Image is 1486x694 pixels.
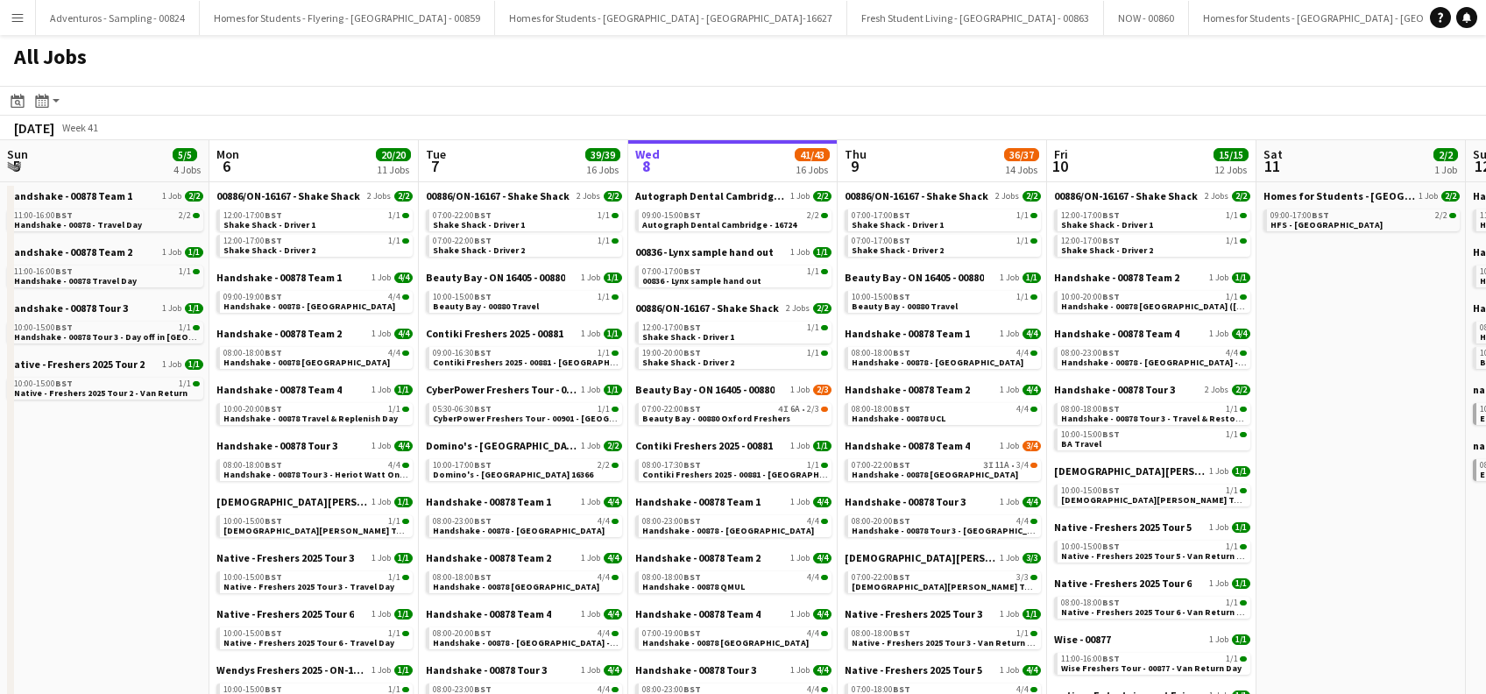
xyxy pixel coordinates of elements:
span: 10:00-15:00 [852,293,910,301]
span: Shake Shack - Driver 1 [642,331,734,343]
div: Beauty Bay - ON 16405 - 008801 Job1/110:00-15:00BST1/1Beauty Bay - 00880 Travel [426,271,622,327]
span: 2/2 [1023,191,1041,202]
a: 12:00-17:00BST1/1Shake Shack - Driver 1 [1061,209,1247,230]
span: BST [265,209,282,221]
span: 19:00-20:00 [642,349,701,358]
span: 07:00-17:00 [642,267,701,276]
span: 09:00-19:00 [223,293,282,301]
span: Shake Shack - Driver 1 [223,219,315,230]
span: Beauty Bay - 00880 Travel [852,301,958,312]
span: 2/2 [1441,191,1460,202]
span: BST [55,322,73,333]
a: 00886/ON-16167 - Shake Shack2 Jobs2/2 [216,189,413,202]
button: NOW - 00860 [1104,1,1189,35]
span: 1 Job [1000,273,1019,283]
span: Handshake - 00878 Team 4 [216,383,342,396]
span: BST [1102,209,1120,221]
span: 00886/ON-16167 - Shake Shack [1054,189,1198,202]
span: BST [683,403,701,414]
a: 10:00-15:00BST1/1BA Travel [1061,428,1247,449]
span: 08:00-18:00 [852,405,910,414]
span: 4/4 [1023,329,1041,339]
span: 1 Job [790,385,810,395]
span: Handshake - 00878 Team 2 [7,245,132,258]
span: 4/4 [388,349,400,358]
span: 1 Job [1000,385,1019,395]
a: 00886/ON-16167 - Shake Shack2 Jobs2/2 [635,301,831,315]
span: 1 Job [1000,329,1019,339]
div: Handshake - 00878 Team 41 Job4/408:00-23:00BST4/4Handshake - 00878 - [GEOGRAPHIC_DATA] - Onsite Day [1054,327,1250,383]
span: 12:00-17:00 [1061,237,1120,245]
span: 2/2 [185,191,203,202]
span: 4I [778,405,789,414]
a: 00886/ON-16167 - Shake Shack2 Jobs2/2 [426,189,622,202]
a: 09:00-17:00BST2/2HFS - [GEOGRAPHIC_DATA] [1270,209,1456,230]
span: 2/2 [1232,385,1250,395]
span: 2/2 [1232,191,1250,202]
a: Handshake - 00878 Tour 31 Job1/1 [7,301,203,315]
span: 1/1 [179,267,191,276]
span: 08:00-18:00 [223,349,282,358]
span: Handshake - 00878 - Manchester Metropolitan University [852,357,1023,368]
div: Handshake - 00878 Team 21 Job1/111:00-16:00BST1/1Handshake - 00878 Travel Day [7,245,203,301]
span: 4/4 [1232,329,1250,339]
span: BST [1102,428,1120,440]
div: 00886/ON-16167 - Shake Shack2 Jobs2/207:00-17:00BST1/1Shake Shack - Driver 107:00-17:00BST1/1Shak... [845,189,1041,271]
span: 1/1 [185,303,203,314]
span: 1/1 [1016,211,1029,220]
span: Handshake - 00878 - Travel Day [14,219,142,230]
span: 2 Jobs [1205,191,1228,202]
span: 07:00-17:00 [852,211,910,220]
span: 1/1 [598,237,610,245]
span: BST [55,266,73,277]
div: Handshake - 00878 Team 21 Job1/110:00-20:00BST1/1Handshake - 00878 [GEOGRAPHIC_DATA] ([GEOGRAPHIC... [1054,271,1250,327]
span: Handshake - 00878 Tour 3 [7,301,128,315]
span: Beauty Bay - ON 16405 - 00880 [635,383,775,396]
span: 1 Job [581,329,600,339]
span: 1/1 [1226,405,1238,414]
span: 1 Job [371,385,391,395]
span: BST [683,347,701,358]
span: 2/3 [813,385,831,395]
a: 09:00-15:00BST2/2Autograph Dental Cambridge - 16724 [642,209,828,230]
span: Beauty Bay - 00880 Oxford Freshers [642,413,790,424]
span: 2 Jobs [367,191,391,202]
span: 1/1 [185,359,203,370]
span: 1 Job [1209,329,1228,339]
span: Handshake - 00878 Team 2 [216,327,342,340]
span: 2/2 [394,191,413,202]
span: 4/4 [1023,385,1041,395]
span: 2 Jobs [577,191,600,202]
span: 10:00-15:00 [1061,430,1120,439]
a: Autograph Dental Cambridge - 167241 Job2/2 [635,189,831,202]
span: 00886/ON-16167 - Shake Shack [216,189,360,202]
a: Handshake - 00878 Team 11 Job4/4 [845,327,1041,340]
span: Homes for Students - Bristol [1263,189,1415,202]
span: 00886/ON-16167 - Shake Shack [426,189,570,202]
span: BST [683,209,701,221]
span: Beauty Bay - 00880 Travel [433,301,539,312]
div: Handshake - 00878 Team 21 Job4/408:00-18:00BST4/4Handshake - 00878 UCL [845,383,1041,439]
a: 07:00-17:00BST1/100836 - Lynx sample hand out [642,266,828,286]
a: 07:00-22:00BST4I6A•2/3Beauty Bay - 00880 Oxford Freshers [642,403,828,423]
span: Handshake - 00878 Tour 3 [1054,383,1175,396]
span: Native - Freshers 2025 Tour 2 [7,358,145,371]
div: Beauty Bay - ON 16405 - 008801 Job2/307:00-22:00BST4I6A•2/3Beauty Bay - 00880 Oxford Freshers [635,383,831,439]
span: 07:00-17:00 [852,237,910,245]
div: • [642,405,828,414]
span: 10:00-20:00 [1061,293,1120,301]
span: 1/1 [179,323,191,332]
div: Contiki Freshers 2025 - 008811 Job1/108:00-17:30BST1/1Contiki Freshers 2025 - 00881 - [GEOGRAPHIC... [635,439,831,495]
span: BST [893,235,910,246]
a: 12:00-17:00BST1/1Shake Shack - Driver 2 [223,235,409,255]
span: Beauty Bay - ON 16405 - 00880 [426,271,565,284]
span: 1/1 [1016,237,1029,245]
span: Shake Shack - Driver 1 [852,219,944,230]
span: 12:00-17:00 [1061,211,1120,220]
span: Beauty Bay - ON 16405 - 00880 [845,271,984,284]
span: BST [265,347,282,358]
span: BST [474,209,492,221]
a: 19:00-20:00BST1/1Shake Shack - Driver 2 [642,347,828,367]
span: Shake Shack - Driver 1 [1061,219,1153,230]
a: Handshake - 00878 Team 21 Job4/4 [216,327,413,340]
